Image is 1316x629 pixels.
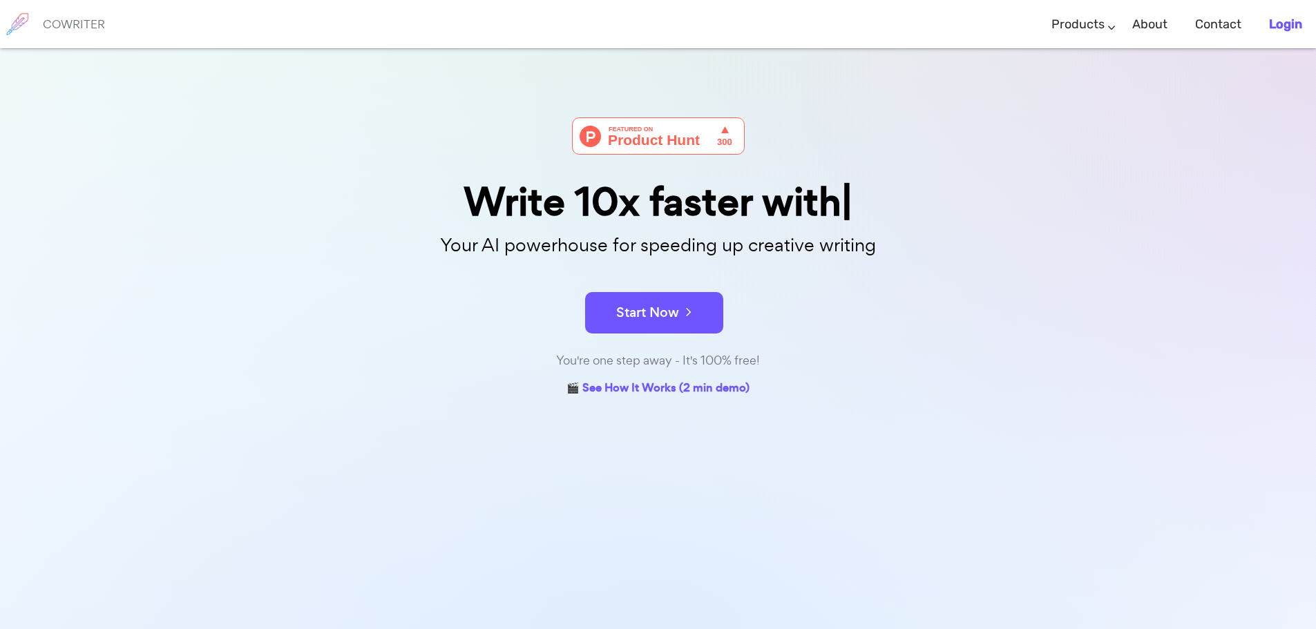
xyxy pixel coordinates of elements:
[43,18,105,30] h6: COWRITER
[313,231,1004,260] p: Your AI powerhouse for speeding up creative writing
[1269,4,1302,45] a: Login
[313,351,1004,371] div: You're one step away - It's 100% free!
[1051,4,1105,45] a: Products
[313,182,1004,222] div: Write 10x faster with
[1195,4,1241,45] a: Contact
[572,117,745,155] img: Cowriter - Your AI buddy for speeding up creative writing | Product Hunt
[1132,4,1167,45] a: About
[566,378,750,400] a: 🎬 See How It Works (2 min demo)
[585,292,723,333] button: Start Now
[1269,17,1302,32] b: Login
